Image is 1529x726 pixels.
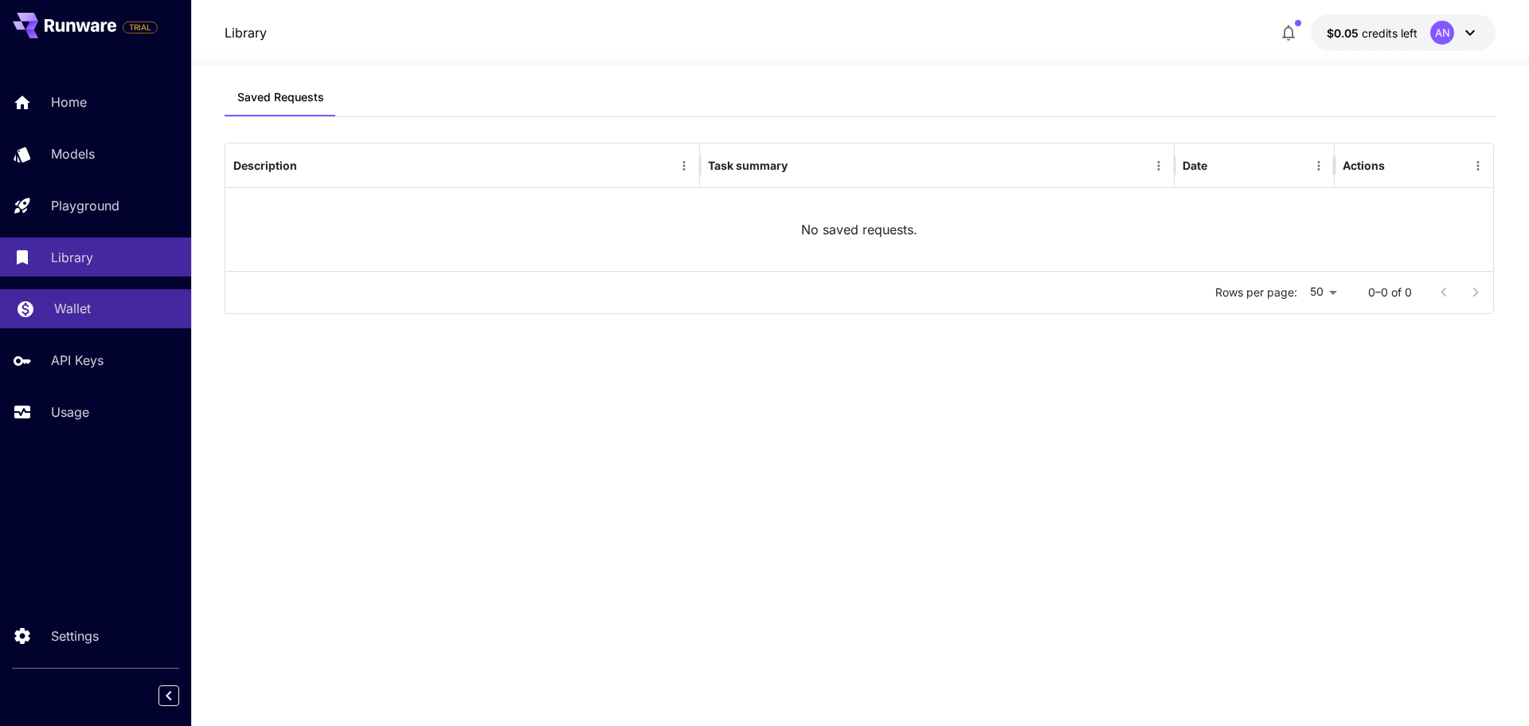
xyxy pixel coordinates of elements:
[51,144,95,163] p: Models
[801,220,917,239] p: No saved requests.
[123,22,157,33] span: TRIAL
[299,155,321,177] button: Sort
[789,155,811,177] button: Sort
[51,196,119,215] p: Playground
[233,159,297,172] div: Description
[1362,26,1418,40] span: credits left
[51,351,104,370] p: API Keys
[1430,21,1454,45] div: AN
[1209,155,1231,177] button: Sort
[1148,155,1170,177] button: Menu
[1327,25,1418,41] div: $0.05
[54,299,91,318] p: Wallet
[51,248,93,267] p: Library
[225,23,267,42] a: Library
[1308,155,1330,177] button: Menu
[1327,26,1362,40] span: $0.05
[1368,285,1412,300] p: 0–0 of 0
[158,685,179,706] button: Collapse sidebar
[170,681,191,710] div: Collapse sidebar
[1215,285,1297,300] p: Rows per page:
[51,92,87,112] p: Home
[1183,159,1207,172] div: Date
[1343,159,1385,172] div: Actions
[1311,14,1496,51] button: $0.05AN
[123,18,158,37] span: Add your payment card to enable full platform functionality.
[51,402,89,422] p: Usage
[225,23,267,42] nav: breadcrumb
[1467,155,1489,177] button: Menu
[51,626,99,646] p: Settings
[708,159,788,172] div: Task summary
[1304,281,1343,304] div: 50
[673,155,695,177] button: Menu
[237,90,324,104] span: Saved Requests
